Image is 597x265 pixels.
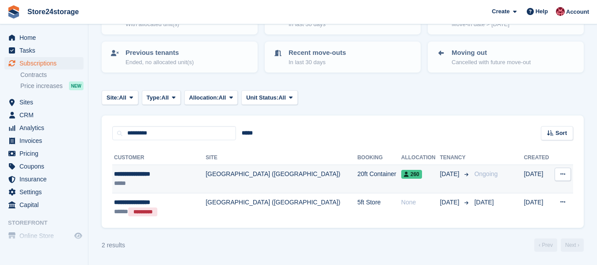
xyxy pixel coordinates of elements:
[125,48,194,58] p: Previous tenants
[103,42,257,72] a: Previous tenants Ended, no allocated unit(s)
[266,42,420,72] a: Recent move-outs In last 30 days
[161,93,169,102] span: All
[19,134,72,147] span: Invoices
[429,42,583,72] a: Moving out Cancelled with future move-out
[524,193,552,221] td: [DATE]
[4,186,84,198] a: menu
[19,173,72,185] span: Insurance
[289,48,346,58] p: Recent move-outs
[20,81,84,91] a: Price increases NEW
[278,93,286,102] span: All
[19,96,72,108] span: Sites
[19,147,72,160] span: Pricing
[440,151,471,165] th: Tenancy
[289,20,342,29] p: In last 30 days
[19,109,72,121] span: CRM
[289,58,346,67] p: In last 30 days
[440,198,461,207] span: [DATE]
[4,44,84,57] a: menu
[532,238,586,252] nav: Page
[566,8,589,16] span: Account
[524,151,552,165] th: Created
[69,81,84,90] div: NEW
[492,7,510,16] span: Create
[561,238,584,252] a: Next
[19,230,72,242] span: Online Store
[205,151,357,165] th: Site
[4,134,84,147] a: menu
[474,199,494,206] span: [DATE]
[125,20,179,29] p: With allocated unit(s)
[19,122,72,134] span: Analytics
[555,129,567,138] span: Sort
[19,57,72,69] span: Subscriptions
[19,31,72,44] span: Home
[19,186,72,198] span: Settings
[184,90,238,105] button: Allocation: All
[112,151,205,165] th: Customer
[24,4,83,19] a: Store24storage
[189,93,219,102] span: Allocation:
[205,165,357,193] td: [GEOGRAPHIC_DATA] ([GEOGRAPHIC_DATA])
[536,7,548,16] span: Help
[4,173,84,185] a: menu
[8,219,88,227] span: Storefront
[19,160,72,173] span: Coupons
[4,96,84,108] a: menu
[4,230,84,242] a: menu
[102,90,138,105] button: Site: All
[19,199,72,211] span: Capital
[524,165,552,193] td: [DATE]
[357,165,401,193] td: 20ft Container
[205,193,357,221] td: [GEOGRAPHIC_DATA] ([GEOGRAPHIC_DATA])
[4,57,84,69] a: menu
[401,198,440,207] div: None
[401,151,440,165] th: Allocation
[534,238,557,252] a: Previous
[125,58,194,67] p: Ended, no allocated unit(s)
[556,7,565,16] img: Mandy Huges
[4,122,84,134] a: menu
[4,31,84,44] a: menu
[401,170,422,179] span: 260
[73,230,84,241] a: Preview store
[19,44,72,57] span: Tasks
[474,170,498,177] span: Ongoing
[219,93,226,102] span: All
[241,90,297,105] button: Unit Status: All
[20,71,84,79] a: Contracts
[246,93,278,102] span: Unit Status:
[440,169,461,179] span: [DATE]
[142,90,181,105] button: Type: All
[4,199,84,211] a: menu
[357,151,401,165] th: Booking
[4,160,84,173] a: menu
[7,5,20,19] img: stora-icon-8386f47178a22dfd0bd8f6a31ec36ba5ce8667c1dd55bd0f319d3a0aa187defe.svg
[102,241,125,250] div: 2 results
[119,93,126,102] span: All
[20,82,63,90] span: Price increases
[106,93,119,102] span: Site:
[452,48,531,58] p: Moving out
[452,58,531,67] p: Cancelled with future move-out
[147,93,162,102] span: Type:
[357,193,401,221] td: 5ft Store
[452,20,515,29] p: Move-in date > [DATE]
[4,109,84,121] a: menu
[4,147,84,160] a: menu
